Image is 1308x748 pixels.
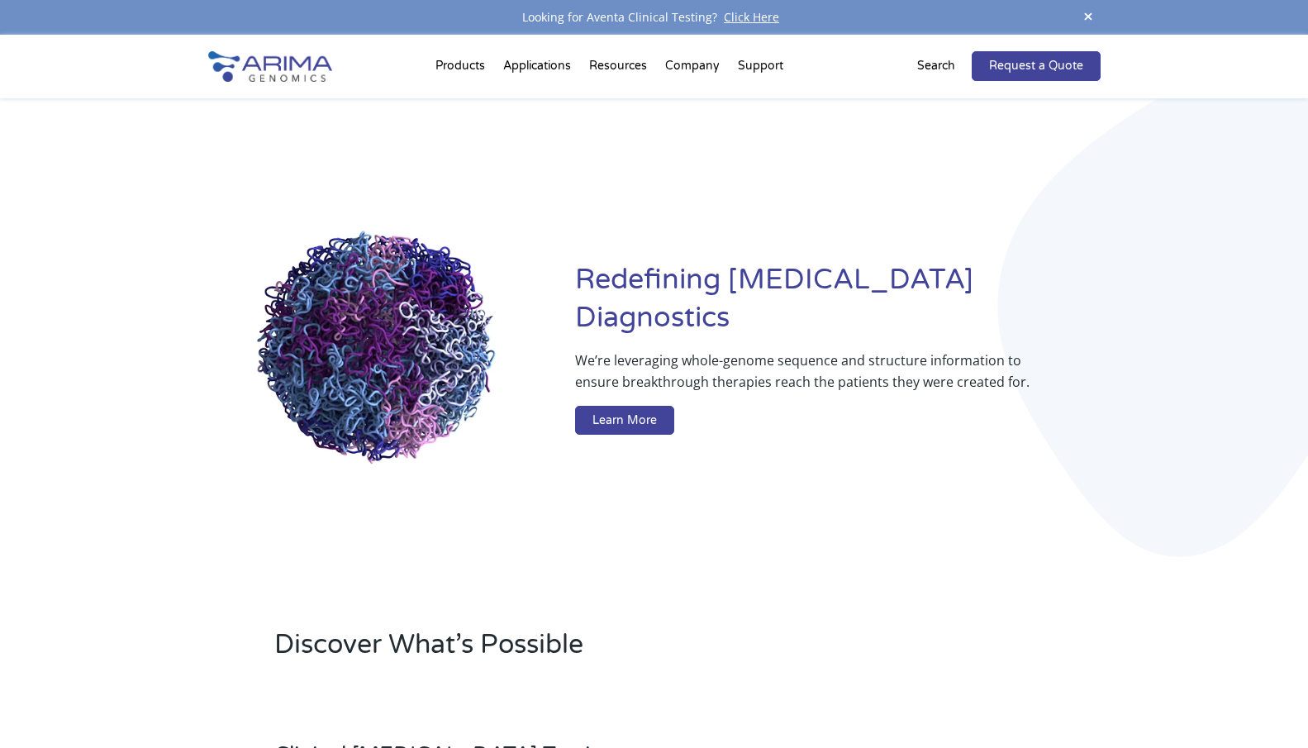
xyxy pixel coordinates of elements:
img: Arima-Genomics-logo [208,51,332,82]
h2: Discover What’s Possible [274,627,865,676]
a: Click Here [717,9,786,25]
p: We’re leveraging whole-genome sequence and structure information to ensure breakthrough therapies... [575,350,1034,406]
p: Search [917,55,955,77]
a: Learn More [575,406,674,436]
a: Request a Quote [972,51,1101,81]
div: Looking for Aventa Clinical Testing? [208,7,1101,28]
h1: Redefining [MEDICAL_DATA] Diagnostics [575,261,1100,350]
